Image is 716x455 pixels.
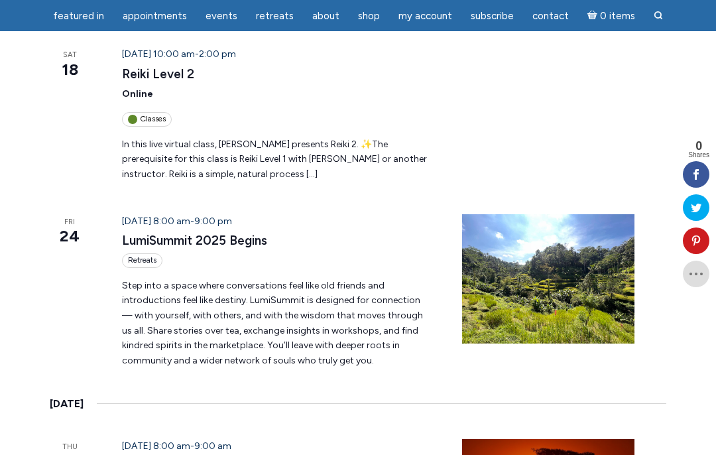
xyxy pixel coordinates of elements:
a: Retreats [248,3,302,29]
a: About [304,3,347,29]
div: Classes [122,112,172,126]
time: - [122,48,236,60]
span: About [312,10,339,22]
span: 24 [50,225,90,247]
span: Subscribe [471,10,514,22]
div: Retreats [122,253,162,267]
p: Step into a space where conversations feel like old friends and introductions feel like destiny. ... [122,279,430,369]
a: Reiki Level 2 [122,66,194,82]
a: My Account [390,3,460,29]
span: Shop [358,10,380,22]
span: Appointments [123,10,187,22]
p: In this live virtual class, [PERSON_NAME] presents Reiki 2. ✨The prerequisite for this class is R... [122,137,430,182]
a: Appointments [115,3,195,29]
a: Subscribe [463,3,522,29]
span: Thu [50,442,90,453]
span: Online [122,88,153,99]
img: JBM Bali Rice Fields 2 [462,214,634,344]
span: My Account [398,10,452,22]
span: Events [206,10,237,22]
span: featured in [53,10,104,22]
a: featured in [45,3,112,29]
span: 0 items [600,11,635,21]
a: Contact [524,3,577,29]
a: Cart0 items [579,2,643,29]
span: [DATE] 10:00 am [122,48,195,60]
a: Events [198,3,245,29]
span: 18 [50,58,90,81]
span: Contact [532,10,569,22]
span: [DATE] 8:00 am [122,216,190,227]
span: Sat [50,50,90,61]
span: [DATE] 8:00 am [122,440,190,452]
time: [DATE] [50,395,84,413]
a: LumiSummit 2025 Begins [122,233,267,249]
time: - [122,216,232,227]
a: Shop [350,3,388,29]
span: 0 [688,140,709,152]
span: 2:00 pm [199,48,236,60]
span: Shares [688,152,709,159]
span: 9:00 am [194,440,231,452]
span: Fri [50,217,90,228]
span: 9:00 pm [194,216,232,227]
time: - [122,440,231,452]
i: Cart [587,10,600,22]
span: Retreats [256,10,294,22]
